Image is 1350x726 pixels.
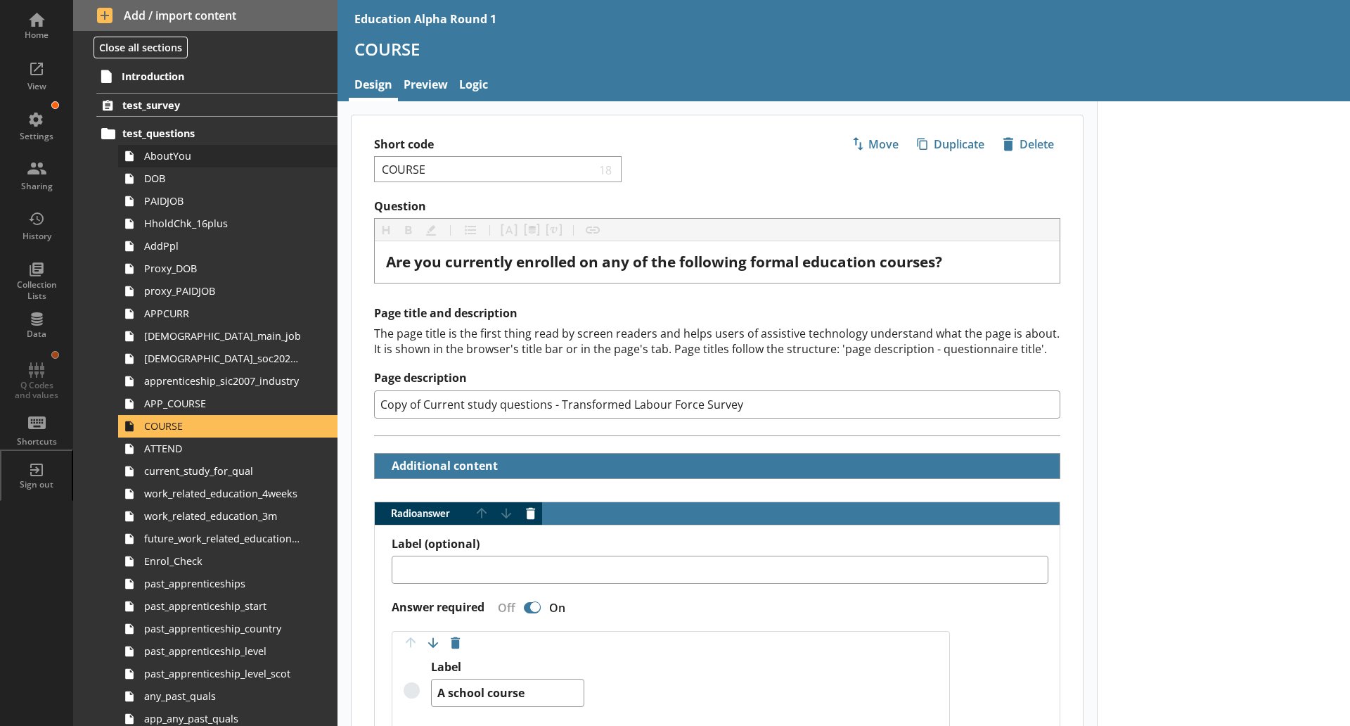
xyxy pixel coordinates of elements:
[118,235,337,257] a: AddPpl
[118,212,337,235] a: HholdChk_16plus
[144,149,301,163] span: AboutYou
[144,532,301,545] span: future_work_related_education_3m
[97,8,314,23] span: Add / import content
[144,419,301,433] span: COURSE
[118,167,337,190] a: DOB
[12,30,61,41] div: Home
[122,127,295,140] span: test_questions
[118,550,337,573] a: Enrol_Check
[996,132,1060,156] button: Delete
[354,38,1333,60] h1: COURSE
[96,65,337,87] a: Introduction
[118,438,337,460] a: ATTEND
[118,663,337,685] a: past_apprenticeship_level_scot
[144,442,301,455] span: ATTEND
[94,37,188,58] button: Close all sections
[144,284,301,298] span: proxy_PAIDJOB
[144,239,301,253] span: AddPpl
[12,479,61,490] div: Sign out
[392,600,484,615] label: Answer required
[144,577,301,590] span: past_apprenticeships
[118,415,337,438] a: COURSE
[122,98,295,112] span: test_survey
[118,348,337,370] a: [DEMOGRAPHIC_DATA]_soc2020_job_title
[374,306,1060,321] h2: Page title and description
[118,573,337,595] a: past_apprenticeships
[444,632,467,654] button: Delete option
[144,509,301,523] span: work_related_education_3m
[118,460,337,483] a: current_study_for_qual
[349,71,398,101] a: Design
[144,464,301,478] span: current_study_for_qual
[392,537,1048,552] label: Label (optional)
[374,137,717,152] label: Short code
[118,370,337,393] a: apprenticeship_sic2007_industry
[431,679,584,707] textarea: A school course
[398,71,454,101] a: Preview
[144,374,301,388] span: apprenticeship_sic2007_industry
[12,81,61,92] div: View
[422,632,444,654] button: Move option down
[118,640,337,663] a: past_apprenticeship_level
[386,252,942,272] span: Are you currently enrolled on any of the following formal education courses?
[487,600,521,616] div: Off
[846,133,904,155] span: Move
[911,133,990,155] span: Duplicate
[118,145,337,167] a: AboutYou
[118,483,337,505] a: work_related_education_4weeks
[431,660,584,675] label: Label
[845,132,905,156] button: Move
[144,599,301,613] span: past_apprenticeship_start
[96,122,337,145] a: test_questions
[118,618,337,640] a: past_apprenticeship_country
[144,329,301,343] span: [DEMOGRAPHIC_DATA]_main_job
[144,487,301,500] span: work_related_education_4weeks
[144,172,301,185] span: DOB
[118,280,337,302] a: proxy_PAIDJOB
[118,595,337,618] a: past_apprenticeship_start
[144,554,301,568] span: Enrol_Check
[454,71,494,101] a: Logic
[12,231,61,242] div: History
[118,257,337,280] a: Proxy_DOB
[12,131,61,142] div: Settings
[997,133,1060,155] span: Delete
[118,190,337,212] a: PAIDJOB
[520,502,542,525] button: Delete answer
[144,644,301,658] span: past_apprenticeship_level
[144,397,301,410] span: APP_COURSE
[374,199,1060,214] label: Question
[118,302,337,325] a: APPCURR
[118,325,337,348] a: [DEMOGRAPHIC_DATA]_main_job
[911,132,991,156] button: Duplicate
[144,352,301,365] span: [DEMOGRAPHIC_DATA]_soc2020_job_title
[118,685,337,708] a: any_past_quals
[144,689,301,703] span: any_past_quals
[386,253,1048,272] div: Question
[12,329,61,340] div: Data
[374,326,1060,357] div: The page title is the first thing read by screen readers and helps users of assistive technology ...
[118,393,337,415] a: APP_COURSE
[144,307,301,320] span: APPCURR
[144,194,301,208] span: PAIDJOB
[144,712,301,725] span: app_any_past_quals
[374,371,1060,386] label: Page description
[122,70,295,83] span: Introduction
[118,505,337,528] a: work_related_education_3m
[375,509,470,518] span: Radio answer
[118,528,337,550] a: future_work_related_education_3m
[96,93,337,117] a: test_survey
[544,600,577,616] div: On
[12,181,61,192] div: Sharing
[354,11,496,27] div: Education Alpha Round 1
[596,163,616,176] span: 18
[144,217,301,230] span: HholdChk_16plus
[144,262,301,275] span: Proxy_DOB
[12,436,61,447] div: Shortcuts
[380,454,501,478] button: Additional content
[144,622,301,635] span: past_apprenticeship_country
[144,667,301,680] span: past_apprenticeship_level_scot
[12,279,61,301] div: Collection Lists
